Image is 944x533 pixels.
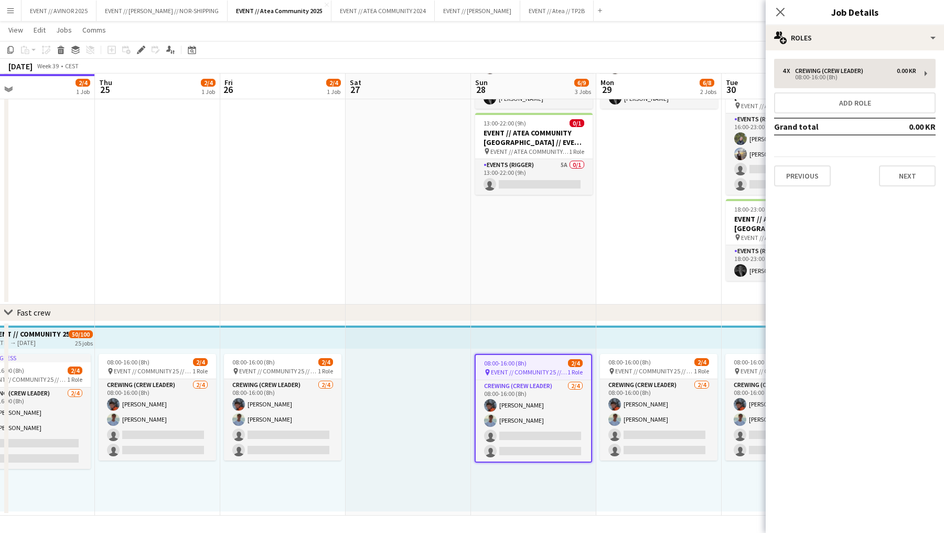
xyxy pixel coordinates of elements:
app-job-card: 13:00-22:00 (9h)0/1EVENT // ATEA COMMUNITY [GEOGRAPHIC_DATA] // EVENT CREW EVENT // ATEA COMMUNIT... [475,113,593,195]
span: 13:00-22:00 (9h) [484,119,526,127]
span: Sat [350,78,361,87]
span: 0/1 [570,119,584,127]
app-job-card: 18:00-23:00 (5h)1/1EVENT // ATEA COMMUNITY [GEOGRAPHIC_DATA] // EVENT CREW EVENT // ATEA COMMUNIT... [726,199,843,281]
app-card-role: Crewing (Crew Leader)2/408:00-16:00 (8h)[PERSON_NAME][PERSON_NAME] [600,379,717,461]
a: Edit [29,23,50,37]
span: Tue [726,78,738,87]
div: 4 x [782,67,795,75]
span: 08:00-16:00 (8h) [484,359,527,367]
span: 25 [98,83,112,96]
span: Edit [34,25,46,35]
span: 1 Role [569,148,584,155]
span: 2/4 [193,358,208,366]
button: EVENT // ATEA COMMUNITY 2024 [331,1,435,21]
button: Next [879,165,936,186]
div: 1 Job [201,88,215,96]
span: View [8,25,23,35]
button: EVENT // [PERSON_NAME] // NOR-SHIPPING [96,1,228,21]
div: Fast crew [17,307,50,318]
app-job-card: 08:00-16:00 (8h)2/4 EVENT // COMMUNITY 25 // CREW LEDERE1 RoleCrewing (Crew Leader)2/408:00-16:00... [725,354,843,461]
span: 50/100 [69,330,93,338]
span: 18:00-23:00 (5h) [734,205,777,213]
span: 30 [724,83,738,96]
span: EVENT // COMMUNITY 25 // CREW LEDERE [615,367,694,375]
span: 1 Role [67,375,82,383]
span: 08:00-16:00 (8h) [107,358,149,366]
span: EVENT // COMMUNITY 25 // CREW LEDERE [239,367,318,375]
span: 1 Role [694,367,709,375]
span: Thu [99,78,112,87]
span: EVENT // ATEA COMMUNITY [GEOGRAPHIC_DATA] // EVENT CREW LED [490,148,569,155]
a: View [4,23,27,37]
div: [DATE] [8,61,33,71]
app-card-role: Events (Rigger)5A0/113:00-22:00 (9h) [475,159,593,195]
span: EVENT // COMMUNITY 25 // CREW LEDERE [491,368,567,376]
app-job-card: 08:00-16:00 (8h)2/4 EVENT // COMMUNITY 25 // CREW LEDERE1 RoleCrewing (Crew Leader)2/408:00-16:00... [99,354,216,461]
h3: Job Details [766,5,944,19]
app-job-card: 08:00-16:00 (8h)2/4 EVENT // COMMUNITY 25 // CREW LEDERE1 RoleCrewing (Crew Leader)2/408:00-16:00... [600,354,717,461]
span: 6/8 [700,79,714,87]
span: 08:00-16:00 (8h) [608,358,651,366]
span: 2/4 [201,79,216,87]
span: 27 [348,83,361,96]
span: 2/4 [694,358,709,366]
span: 29 [599,83,614,96]
div: 1 Job [327,88,340,96]
div: 25 jobs [75,338,93,347]
span: EVENT // COMMUNITY 25 // CREW LEDERE [114,367,192,375]
div: Roles [766,25,944,50]
button: EVENT // Atea // TP2B [520,1,594,21]
app-card-role: Crewing (Crew Leader)2/408:00-16:00 (8h)[PERSON_NAME][PERSON_NAME] [725,379,843,461]
span: 1 Role [192,367,208,375]
div: CEST [65,62,79,70]
div: 1 Job [76,88,90,96]
td: Grand total [774,118,874,135]
app-job-card: 16:00-23:00 (7h)2/4EVENT // ATEA COMMUNITY [GEOGRAPHIC_DATA] // EVENT CREW EVENT // ATEA COMMUNIT... [726,67,843,195]
div: 2 Jobs [700,88,716,96]
button: Add role [774,92,936,113]
app-job-card: 08:00-16:00 (8h)2/4 EVENT // COMMUNITY 25 // CREW LEDERE1 RoleCrewing (Crew Leader)2/408:00-16:00... [224,354,341,461]
span: 2/4 [568,359,583,367]
div: 08:00-16:00 (8h) [782,75,916,80]
a: Jobs [52,23,76,37]
span: 2/4 [76,79,90,87]
span: 08:00-16:00 (8h) [734,358,776,366]
span: EVENT // ATEA COMMUNITY [GEOGRAPHIC_DATA] // EVENT CREW [741,234,820,242]
span: 2/4 [68,367,82,374]
span: Mon [600,78,614,87]
div: 0.00 KR [897,67,916,75]
span: 26 [223,83,233,96]
span: EVENT // COMMUNITY 25 // CREW LEDERE [741,367,819,375]
h3: EVENT // ATEA COMMUNITY [GEOGRAPHIC_DATA] // EVENT CREW [475,128,593,147]
span: 2/4 [326,79,341,87]
span: Sun [475,78,488,87]
h3: EVENT // ATEA COMMUNITY [GEOGRAPHIC_DATA] // EVENT CREW [726,214,843,233]
span: Comms [82,25,106,35]
button: Previous [774,165,831,186]
button: EVENT // AVINOR 2025 [22,1,96,21]
span: 1 Role [567,368,583,376]
app-card-role: Events (Rigger)5A2/416:00-23:00 (7h)[PERSON_NAME][PERSON_NAME] [726,113,843,195]
span: 6/9 [574,79,589,87]
app-card-role: Crewing (Crew Leader)2/408:00-16:00 (8h)[PERSON_NAME][PERSON_NAME] [99,379,216,461]
span: Fri [224,78,233,87]
app-card-role: Events (Rigger)1/118:00-23:00 (5h)[PERSON_NAME] [726,245,843,281]
span: 2/4 [318,358,333,366]
button: EVENT // [PERSON_NAME] [435,1,520,21]
app-card-role: Crewing (Crew Leader)2/408:00-16:00 (8h)[PERSON_NAME][PERSON_NAME] [224,379,341,461]
app-card-role: Crewing (Crew Leader)2/408:00-16:00 (8h)[PERSON_NAME][PERSON_NAME] [476,380,591,462]
a: Comms [78,23,110,37]
div: Crewing (Crew Leader) [795,67,867,75]
span: Week 39 [35,62,61,70]
span: 28 [474,83,488,96]
app-job-card: 08:00-16:00 (8h)2/4 EVENT // COMMUNITY 25 // CREW LEDERE1 RoleCrewing (Crew Leader)2/408:00-16:00... [475,354,592,463]
span: EVENT // ATEA COMMUNITY [GEOGRAPHIC_DATA] // EVENT CREW [741,102,820,110]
